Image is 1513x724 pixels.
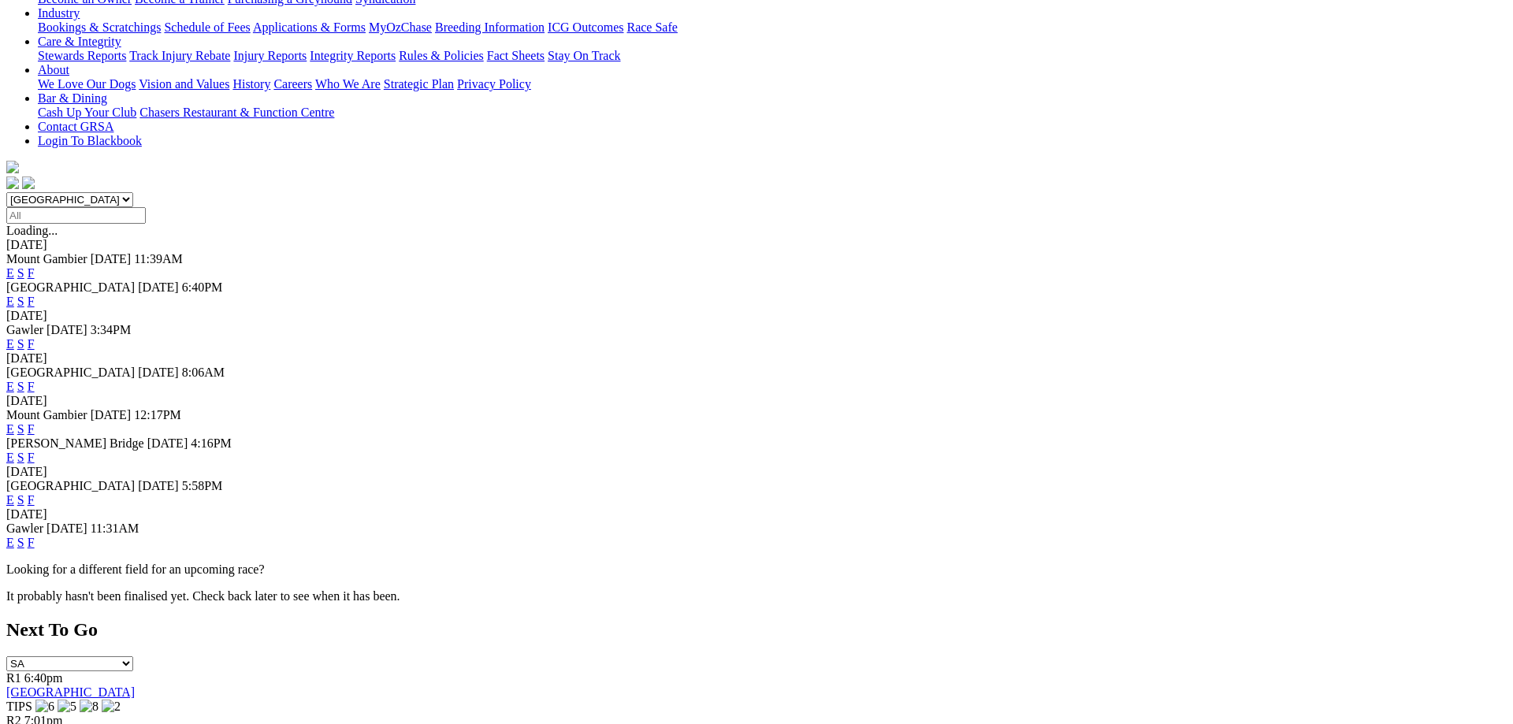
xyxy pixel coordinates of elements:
a: S [17,295,24,308]
a: Integrity Reports [310,49,396,62]
a: Chasers Restaurant & Function Centre [139,106,334,119]
span: Mount Gambier [6,408,87,421]
a: F [28,337,35,351]
img: twitter.svg [22,176,35,189]
span: [GEOGRAPHIC_DATA] [6,366,135,379]
a: E [6,337,14,351]
span: 11:31AM [91,522,139,535]
span: [DATE] [91,252,132,265]
span: R1 [6,671,21,685]
a: Strategic Plan [384,77,454,91]
span: 6:40pm [24,671,63,685]
a: Rules & Policies [399,49,484,62]
p: Looking for a different field for an upcoming race? [6,562,1507,577]
a: E [6,295,14,308]
span: [GEOGRAPHIC_DATA] [6,280,135,294]
span: [PERSON_NAME] Bridge [6,436,144,450]
div: [DATE] [6,507,1507,522]
a: S [17,266,24,280]
a: F [28,422,35,436]
a: F [28,380,35,393]
a: ICG Outcomes [548,20,623,34]
span: [DATE] [46,522,87,535]
a: F [28,295,35,308]
span: [DATE] [46,323,87,336]
span: 8:06AM [182,366,225,379]
a: Breeding Information [435,20,545,34]
span: 3:34PM [91,323,132,336]
img: 6 [35,700,54,714]
a: We Love Our Dogs [38,77,136,91]
a: Applications & Forms [253,20,366,34]
a: Cash Up Your Club [38,106,136,119]
img: logo-grsa-white.png [6,161,19,173]
span: 12:17PM [134,408,181,421]
a: S [17,451,24,464]
div: [DATE] [6,309,1507,323]
a: F [28,266,35,280]
partial: It probably hasn't been finalised yet. Check back later to see when it has been. [6,589,400,603]
span: Gawler [6,323,43,336]
div: Industry [38,20,1507,35]
a: F [28,536,35,549]
a: F [28,493,35,507]
a: Race Safe [626,20,677,34]
a: Track Injury Rebate [129,49,230,62]
h2: Next To Go [6,619,1507,640]
span: Gawler [6,522,43,535]
span: Mount Gambier [6,252,87,265]
a: Contact GRSA [38,120,113,133]
a: Injury Reports [233,49,307,62]
div: Bar & Dining [38,106,1507,120]
input: Select date [6,207,146,224]
a: E [6,422,14,436]
div: Care & Integrity [38,49,1507,63]
div: [DATE] [6,394,1507,408]
img: 2 [102,700,121,714]
a: Industry [38,6,80,20]
a: Stay On Track [548,49,620,62]
img: 8 [80,700,99,714]
span: 4:16PM [191,436,232,450]
a: About [38,63,69,76]
span: [DATE] [138,366,179,379]
span: 11:39AM [134,252,183,265]
a: MyOzChase [369,20,432,34]
a: E [6,493,14,507]
a: Who We Are [315,77,381,91]
a: S [17,380,24,393]
a: Care & Integrity [38,35,121,48]
span: 5:58PM [182,479,223,492]
img: facebook.svg [6,176,19,189]
a: S [17,337,24,351]
a: [GEOGRAPHIC_DATA] [6,685,135,699]
a: E [6,536,14,549]
a: S [17,493,24,507]
img: 5 [58,700,76,714]
span: [DATE] [138,479,179,492]
div: [DATE] [6,351,1507,366]
span: 6:40PM [182,280,223,294]
a: S [17,422,24,436]
span: [DATE] [147,436,188,450]
a: History [232,77,270,91]
span: Loading... [6,224,58,237]
a: Fact Sheets [487,49,545,62]
a: E [6,380,14,393]
span: [GEOGRAPHIC_DATA] [6,479,135,492]
a: Schedule of Fees [164,20,250,34]
a: Stewards Reports [38,49,126,62]
div: About [38,77,1507,91]
span: [DATE] [91,408,132,421]
span: TIPS [6,700,32,713]
a: F [28,451,35,464]
a: Bookings & Scratchings [38,20,161,34]
a: S [17,536,24,549]
span: [DATE] [138,280,179,294]
a: E [6,451,14,464]
a: Bar & Dining [38,91,107,105]
a: Privacy Policy [457,77,531,91]
a: Careers [273,77,312,91]
a: Vision and Values [139,77,229,91]
div: [DATE] [6,238,1507,252]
